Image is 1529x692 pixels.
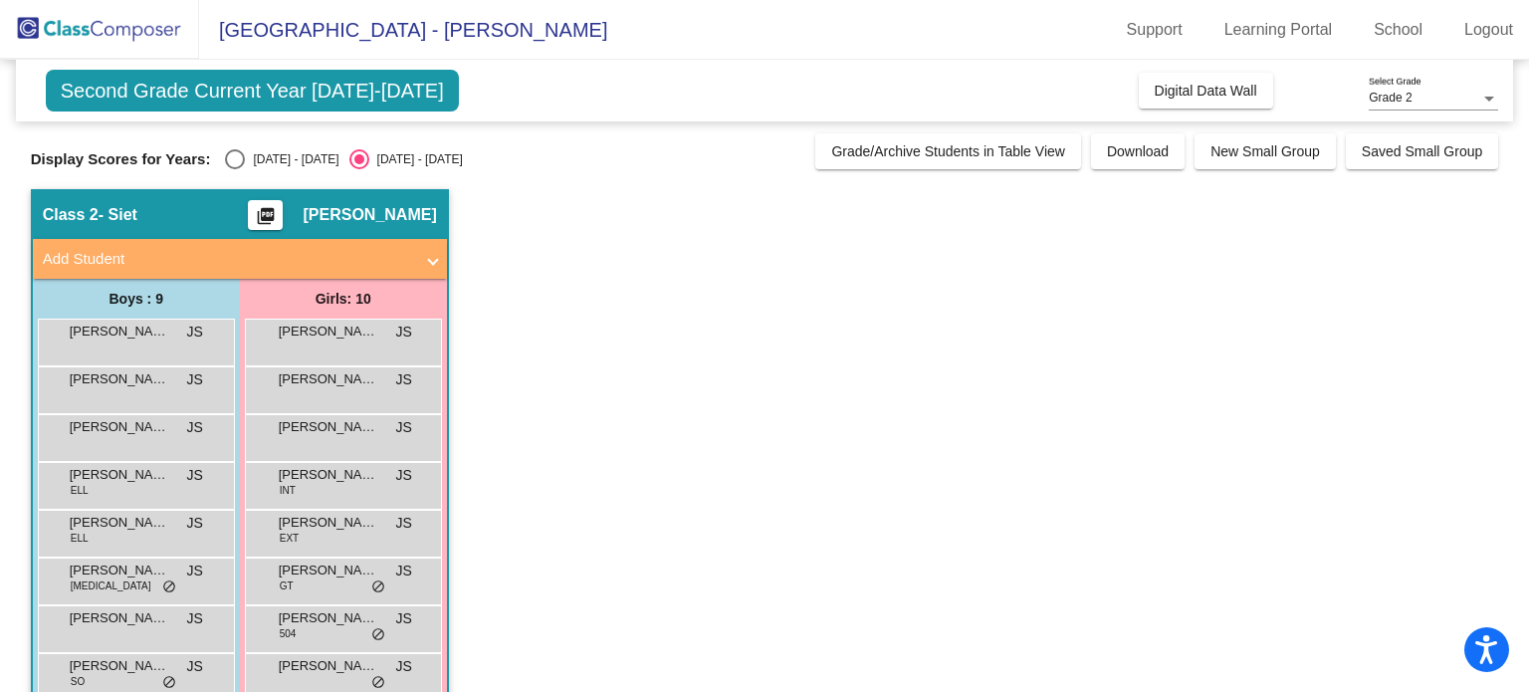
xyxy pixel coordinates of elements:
[186,561,202,581] span: JS
[279,465,378,485] span: [PERSON_NAME]
[186,369,202,390] span: JS
[279,513,378,533] span: [PERSON_NAME]
[1362,143,1482,159] span: Saved Small Group
[248,200,283,230] button: Print Students Details
[70,465,169,485] span: [PERSON_NAME]
[279,656,378,676] span: [PERSON_NAME]
[225,149,462,169] mat-radio-group: Select an option
[186,656,202,677] span: JS
[70,417,169,437] span: [PERSON_NAME]
[395,608,411,629] span: JS
[33,279,240,319] div: Boys : 9
[254,206,278,234] mat-icon: picture_as_pdf
[371,579,385,595] span: do_not_disturb_alt
[371,627,385,643] span: do_not_disturb_alt
[279,608,378,628] span: [PERSON_NAME]
[99,205,137,225] span: - Siet
[395,465,411,486] span: JS
[395,417,411,438] span: JS
[70,656,169,676] span: [PERSON_NAME]
[70,322,169,342] span: [PERSON_NAME]
[395,322,411,343] span: JS
[1091,133,1185,169] button: Download
[1369,91,1412,105] span: Grade 2
[186,465,202,486] span: JS
[1346,133,1498,169] button: Saved Small Group
[1358,14,1438,46] a: School
[1210,143,1320,159] span: New Small Group
[240,279,447,319] div: Girls: 10
[1448,14,1529,46] a: Logout
[395,561,411,581] span: JS
[1107,143,1169,159] span: Download
[815,133,1081,169] button: Grade/Archive Students in Table View
[186,417,202,438] span: JS
[279,417,378,437] span: [PERSON_NAME]
[70,608,169,628] span: [PERSON_NAME]
[280,531,299,546] span: EXT
[280,578,294,593] span: GT
[1208,14,1349,46] a: Learning Portal
[369,150,463,168] div: [DATE] - [DATE]
[70,561,169,580] span: [PERSON_NAME]
[33,239,447,279] mat-expansion-panel-header: Add Student
[279,322,378,342] span: [PERSON_NAME]
[186,608,202,629] span: JS
[1195,133,1336,169] button: New Small Group
[71,531,89,546] span: ELL
[46,70,459,112] span: Second Grade Current Year [DATE]-[DATE]
[1155,83,1257,99] span: Digital Data Wall
[70,369,169,389] span: [PERSON_NAME]
[31,150,211,168] span: Display Scores for Years:
[395,656,411,677] span: JS
[71,483,89,498] span: ELL
[1111,14,1199,46] a: Support
[70,513,169,533] span: [PERSON_NAME]
[371,675,385,691] span: do_not_disturb_alt
[280,626,297,641] span: 504
[162,579,176,595] span: do_not_disturb_alt
[395,513,411,534] span: JS
[1139,73,1273,109] button: Digital Data Wall
[245,150,338,168] div: [DATE] - [DATE]
[186,513,202,534] span: JS
[395,369,411,390] span: JS
[43,248,413,271] mat-panel-title: Add Student
[186,322,202,343] span: JS
[162,675,176,691] span: do_not_disturb_alt
[279,369,378,389] span: [PERSON_NAME]
[279,561,378,580] span: [PERSON_NAME]
[71,578,151,593] span: [MEDICAL_DATA]
[280,483,296,498] span: INT
[831,143,1065,159] span: Grade/Archive Students in Table View
[43,205,99,225] span: Class 2
[71,674,85,689] span: SO
[199,14,607,46] span: [GEOGRAPHIC_DATA] - [PERSON_NAME]
[303,205,436,225] span: [PERSON_NAME]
